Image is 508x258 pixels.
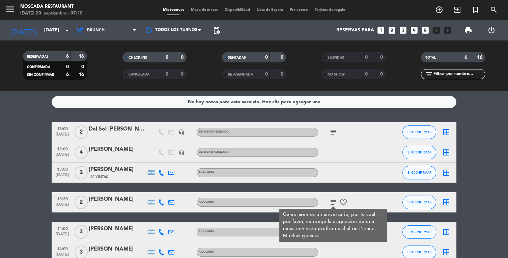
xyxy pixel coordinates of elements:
[54,224,71,232] span: 14:00
[480,20,503,40] div: LOG OUT
[199,201,214,203] span: A la Carta
[5,4,15,14] i: menu
[89,125,146,134] div: Del Sol [PERSON_NAME]
[442,198,450,206] i: border_all
[188,8,221,12] span: Mapa de mesas
[425,56,435,59] span: TOTAL
[286,8,311,12] span: Pre-acceso
[376,26,385,35] i: looks_one
[442,128,450,136] i: border_all
[66,72,69,77] strong: 6
[27,65,50,69] span: CONFIRMADA
[407,200,431,204] span: SIN CONFIRMAR
[464,26,472,34] span: print
[265,55,268,60] strong: 0
[166,72,168,77] strong: 0
[54,132,71,140] span: [DATE]
[402,166,436,179] button: SIN CONFIRMAR
[5,23,41,38] i: [DATE]
[199,230,214,233] span: A la Carta
[402,146,436,159] button: SIN CONFIRMAR
[54,173,71,180] span: [DATE]
[27,73,54,77] span: SIN CONFIRMAR
[435,6,443,14] i: add_circle_outline
[89,165,146,174] div: [PERSON_NAME]
[281,72,285,77] strong: 0
[20,10,83,17] div: [DATE] 20. septiembre - 07:18
[228,56,246,59] span: SENTADAS
[75,146,88,159] span: 4
[265,72,268,77] strong: 0
[453,6,461,14] i: exit_to_app
[388,26,396,35] i: looks_two
[5,4,15,17] button: menu
[81,64,85,69] strong: 0
[54,124,71,132] span: 13:00
[75,225,88,239] span: 3
[490,6,498,14] i: search
[443,26,452,35] i: add_box
[365,55,367,60] strong: 0
[410,26,419,35] i: looks_4
[181,55,185,60] strong: 0
[75,166,88,179] span: 2
[339,198,347,206] i: favorite_border
[442,169,450,177] i: border_all
[199,251,214,253] span: A la Carta
[54,165,71,173] span: 13:00
[432,26,441,35] i: looks_6
[54,232,71,240] span: [DATE]
[311,8,349,12] span: Tarjetas de regalo
[442,228,450,236] i: border_all
[328,56,344,59] span: SERVIDAS
[329,128,337,136] i: subject
[20,3,83,10] div: Moscada Restaurant
[424,70,432,78] i: filter_list
[329,198,337,206] i: subject
[75,196,88,209] span: 2
[283,211,384,239] div: Celebraremos un aniversario, por lo cual, por favor, se ruega la asignación de una mesa con vista...
[63,26,71,34] i: arrow_drop_down
[166,55,168,60] strong: 0
[89,225,146,233] div: [PERSON_NAME]
[199,151,229,153] span: Sin menú asignado
[487,26,496,34] i: power_settings_new
[421,26,430,35] i: looks_5
[79,72,85,77] strong: 16
[402,125,436,139] button: SIN CONFIRMAR
[27,55,49,58] span: RESERVADAS
[54,245,71,252] span: 14:00
[407,230,431,234] span: SIN CONFIRMAR
[89,245,146,254] div: [PERSON_NAME]
[188,98,320,106] div: No hay notas para este servicio. Haz clic para agregar una
[89,195,146,204] div: [PERSON_NAME]
[380,72,384,77] strong: 0
[432,70,485,78] input: Filtrar por nombre...
[442,248,450,256] i: border_all
[228,73,253,76] span: RE AGENDADA
[407,130,431,134] span: SIN CONFIRMAR
[213,26,221,34] span: pending_actions
[281,55,285,60] strong: 0
[54,152,71,160] span: [DATE]
[90,174,108,180] span: 20 Visitas
[402,225,436,239] button: SIN CONFIRMAR
[402,196,436,209] button: SIN CONFIRMAR
[380,55,384,60] strong: 0
[79,54,85,59] strong: 16
[54,202,71,210] span: [DATE]
[129,56,147,59] span: CHECK INS
[160,8,188,12] span: Mis reservas
[199,171,214,174] span: A la Carta
[472,6,480,14] i: turned_in_not
[178,149,185,155] i: headset_mic
[66,54,69,59] strong: 6
[66,64,69,69] strong: 0
[87,28,105,33] span: Brunch
[365,72,367,77] strong: 0
[328,73,345,76] span: NO SHOW
[178,129,185,135] i: headset_mic
[54,195,71,202] span: 13:30
[253,8,286,12] span: Lista de Espera
[407,250,431,254] span: SIN CONFIRMAR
